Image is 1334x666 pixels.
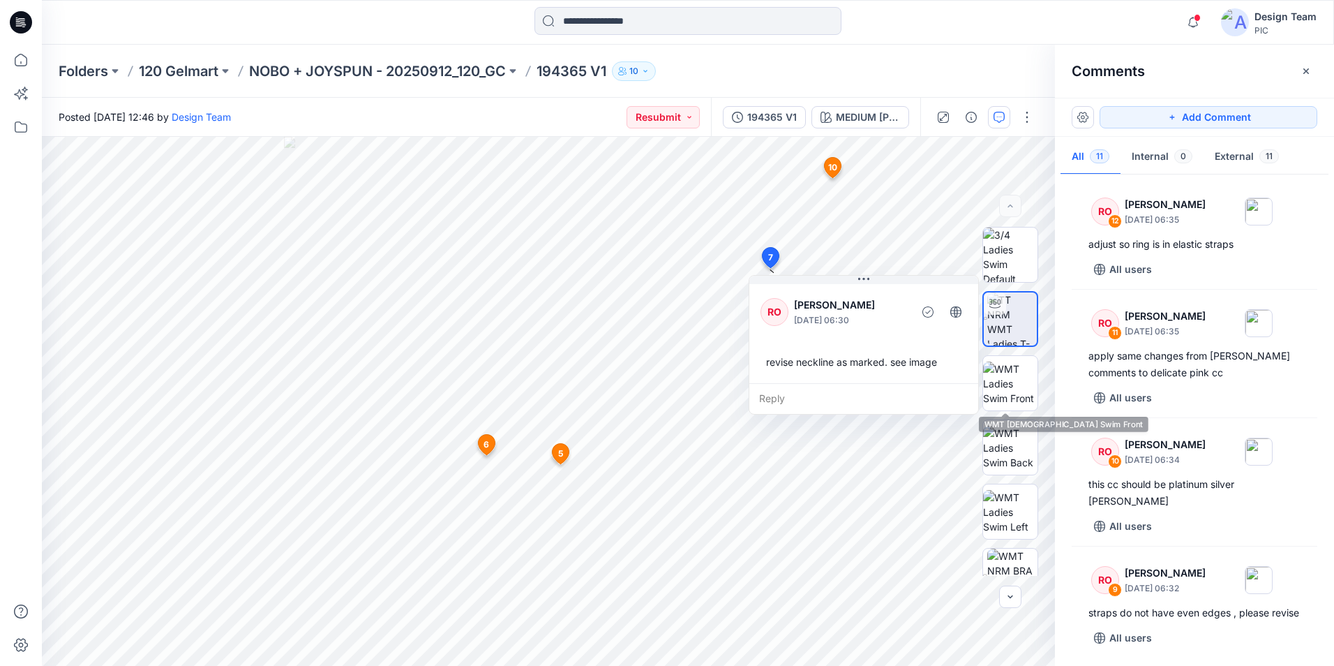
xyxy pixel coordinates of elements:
[172,111,231,123] a: Design Team
[612,61,656,81] button: 10
[1088,515,1157,538] button: All users
[1088,627,1157,649] button: All users
[1091,566,1119,594] div: RO
[1109,630,1152,646] p: All users
[1109,390,1152,406] p: All users
[1088,387,1157,409] button: All users
[1108,214,1122,228] div: 12
[794,313,908,327] p: [DATE] 06:30
[1125,565,1206,582] p: [PERSON_NAME]
[1125,582,1206,595] p: [DATE] 06:32
[1088,236,1301,253] div: adjust so ring is in elastic straps
[983,362,1037,406] img: WMT Ladies Swim Front
[1125,325,1206,339] p: [DATE] 06:35
[1121,140,1204,175] button: Internal
[1061,140,1121,175] button: All
[1221,8,1249,36] img: avatar
[1109,518,1152,535] p: All users
[1125,453,1206,467] p: [DATE] 06:34
[1088,605,1301,621] div: straps do not have even edges , please revise
[1204,140,1290,175] button: External
[59,110,231,124] span: Posted [DATE] 12:46 by
[1090,149,1109,163] span: 11
[749,383,978,414] div: Reply
[629,64,638,79] p: 10
[794,297,908,313] p: [PERSON_NAME]
[1100,106,1317,128] button: Add Comment
[983,426,1037,470] img: WMT Ladies Swim Back
[1254,25,1317,36] div: PIC
[760,349,967,375] div: revise neckline as marked. see image
[1088,348,1301,381] div: apply same changes from [PERSON_NAME] comments to delicate pink cc
[1259,149,1279,163] span: 11
[960,106,982,128] button: Details
[558,447,563,460] span: 5
[139,61,218,81] a: 120 Gelmart
[987,549,1037,603] img: WMT NRM BRA TOP GHOST
[1174,149,1192,163] span: 0
[1072,63,1145,80] h2: Comments
[987,293,1037,346] img: TT NRM WMT Ladies T-Pose
[1088,476,1301,510] div: this cc should be platinum silver [PERSON_NAME]
[811,106,909,128] button: MEDIUM [PERSON_NAME]
[768,251,773,264] span: 7
[537,61,606,81] p: 194365 V1
[1091,198,1119,225] div: RO
[828,161,837,174] span: 10
[249,61,506,81] a: NOBO + JOYSPUN - 20250912_120_GC
[1125,436,1206,453] p: [PERSON_NAME]
[1125,213,1206,227] p: [DATE] 06:35
[836,110,900,125] div: MEDIUM [PERSON_NAME]
[723,106,806,128] button: 194365 V1
[1091,309,1119,337] div: RO
[1109,261,1152,278] p: All users
[1091,438,1119,466] div: RO
[484,438,489,451] span: 6
[1125,308,1206,325] p: [PERSON_NAME]
[1254,8,1317,25] div: Design Team
[59,61,108,81] a: Folders
[1125,196,1206,213] p: [PERSON_NAME]
[747,110,797,125] div: 194365 V1
[1088,258,1157,281] button: All users
[1108,326,1122,340] div: 11
[760,298,788,326] div: RO
[1108,583,1122,597] div: 9
[983,228,1037,282] img: 3/4 Ladies Swim Default
[1108,454,1122,468] div: 10
[983,490,1037,534] img: WMT Ladies Swim Left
